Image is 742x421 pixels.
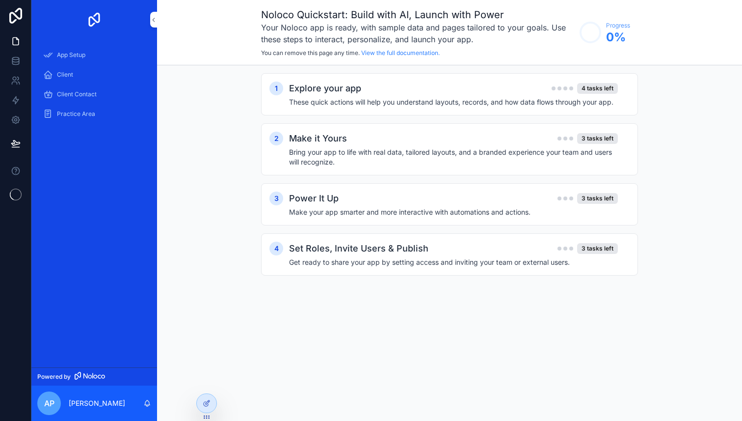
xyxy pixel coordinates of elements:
div: scrollable content [157,65,742,303]
a: Client Contact [37,85,151,103]
div: 3 tasks left [577,243,618,254]
span: Client [57,71,73,79]
div: 3 [269,192,283,205]
div: 1 [269,82,283,95]
h2: Make it Yours [289,132,347,145]
h2: Set Roles, Invite Users & Publish [289,242,428,255]
div: 3 tasks left [577,193,618,204]
span: AP [44,397,54,409]
p: [PERSON_NAME] [69,398,125,408]
a: Practice Area [37,105,151,123]
h1: Noloco Quickstart: Build with AI, Launch with Power [261,8,575,22]
div: 3 tasks left [577,133,618,144]
div: 4 tasks left [577,83,618,94]
a: View the full documentation. [361,49,440,56]
h4: Make your app smarter and more interactive with automations and actions. [289,207,618,217]
h2: Power It Up [289,192,339,205]
img: App logo [86,12,102,28]
h4: Bring your app to life with real data, tailored layouts, and a branded experience your team and u... [289,147,618,167]
a: App Setup [37,46,151,64]
span: Progress [606,22,630,29]
h3: Your Noloco app is ready, with sample data and pages tailored to your goals. Use these steps to i... [261,22,575,45]
h2: Explore your app [289,82,361,95]
h4: Get ready to share your app by setting access and inviting your team or external users. [289,257,618,267]
span: Powered by [37,373,71,381]
div: scrollable content [31,39,157,136]
span: App Setup [57,51,85,59]
div: 2 [269,132,283,145]
span: You can remove this page any time. [261,49,360,56]
span: Client Contact [57,90,97,98]
h4: These quick actions will help you understand layouts, records, and how data flows through your app. [289,97,618,107]
a: Powered by [31,367,157,386]
a: Client [37,66,151,84]
div: 4 [269,242,283,255]
span: 0 % [606,29,630,45]
span: Practice Area [57,110,95,118]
